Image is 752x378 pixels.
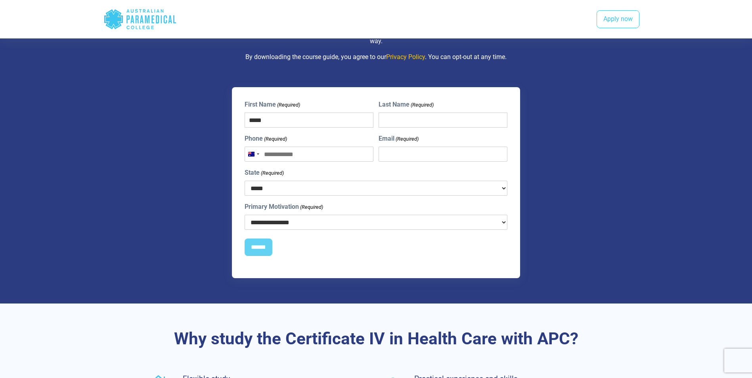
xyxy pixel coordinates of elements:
[395,135,419,143] span: (Required)
[379,100,434,109] label: Last Name
[260,169,284,177] span: (Required)
[245,168,284,178] label: State
[103,6,177,32] div: Australian Paramedical College
[597,10,639,29] a: Apply now
[245,202,323,212] label: Primary Motivation
[144,52,608,62] p: By downloading the course guide, you agree to our . You can opt-out at any time.
[299,203,323,211] span: (Required)
[245,134,287,143] label: Phone
[276,101,300,109] span: (Required)
[144,329,608,349] h3: Why study the Certificate IV in Health Care with APC?
[386,53,425,61] a: Privacy Policy
[379,134,419,143] label: Email
[245,100,300,109] label: First Name
[245,147,262,161] button: Selected country
[410,101,434,109] span: (Required)
[263,135,287,143] span: (Required)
